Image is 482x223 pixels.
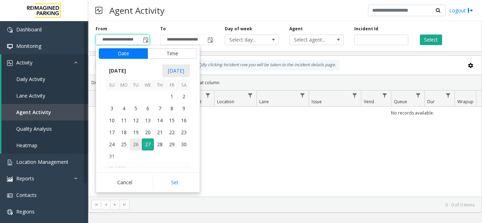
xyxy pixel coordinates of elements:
span: 16 [178,114,190,126]
span: Contacts [16,192,37,198]
span: Dur [427,99,435,105]
button: Cancel [99,175,151,190]
span: 9 [178,103,190,114]
td: Sunday, August 3, 2025 [106,103,118,114]
span: 22 [166,126,178,138]
th: [DATE] [106,162,190,174]
label: To [160,26,166,32]
span: Location Management [16,159,68,165]
th: Sa [178,80,190,91]
a: Lot Filter Menu [203,91,213,100]
td: Saturday, August 30, 2025 [178,138,190,150]
span: 17 [106,126,118,138]
span: Lane [259,99,269,105]
a: Issue Filter Menu [350,91,360,100]
span: Wrapup [457,99,474,105]
span: 14 [154,114,166,126]
a: Daily Activity [1,71,88,87]
span: 31 [106,150,118,162]
a: Logout [449,7,473,14]
span: 1 [166,91,178,103]
th: Mo [118,80,130,91]
td: Saturday, August 16, 2025 [178,114,190,126]
td: Sunday, August 24, 2025 [106,138,118,150]
h3: Agent Activity [106,2,168,19]
span: Daily Activity [16,76,45,82]
kendo-pager-info: 0 - 0 of 0 items [134,202,475,208]
label: From [96,26,107,32]
span: 25 [118,138,130,150]
span: 29 [166,138,178,150]
div: Data table [89,91,482,197]
a: Lane Activity [1,87,88,104]
td: Sunday, August 10, 2025 [106,114,118,126]
span: 10 [106,114,118,126]
img: pageIcon [95,2,102,19]
td: Wednesday, August 20, 2025 [142,126,154,138]
td: Friday, August 8, 2025 [166,103,178,114]
td: Saturday, August 9, 2025 [178,103,190,114]
img: 'icon' [7,44,13,49]
td: Sunday, August 31, 2025 [106,150,118,162]
span: 18 [118,126,130,138]
td: Thursday, August 28, 2025 [154,138,166,150]
span: 21 [154,126,166,138]
a: Queue Filter Menu [414,91,423,100]
span: Dashboard [16,26,42,33]
span: 5 [130,103,142,114]
td: Friday, August 1, 2025 [166,91,178,103]
a: Agent Activity [1,104,88,120]
button: Time tab [147,48,197,59]
span: 13 [142,114,154,126]
a: Quality Analysis [1,120,88,137]
a: Activity [1,54,88,71]
th: Tu [130,80,142,91]
span: 2 [178,91,190,103]
th: Su [106,80,118,91]
span: 11 [118,114,130,126]
td: Tuesday, August 5, 2025 [130,103,142,114]
img: 'icon' [7,193,13,198]
span: Issue [312,99,322,105]
button: Date tab [99,48,148,59]
span: 12 [130,114,142,126]
td: Tuesday, August 19, 2025 [130,126,142,138]
span: Lane Activity [16,92,45,99]
span: 6 [142,103,154,114]
span: 24 [106,138,118,150]
span: Select day... [225,35,268,45]
span: 7 [154,103,166,114]
span: Regions [16,208,35,215]
th: We [142,80,154,91]
td: Monday, August 25, 2025 [118,138,130,150]
td: Wednesday, August 27, 2025 [142,138,154,150]
span: 4 [118,103,130,114]
img: 'icon' [7,209,13,215]
label: Day of week [225,26,252,32]
a: Location Filter Menu [246,91,255,100]
span: Toggle popup [206,35,214,45]
th: Fr [166,80,178,91]
span: 23 [178,126,190,138]
span: Activity [16,59,32,66]
a: Dur Filter Menu [444,91,453,100]
span: Monitoring [16,43,41,49]
img: 'icon' [7,27,13,33]
span: Queue [394,99,407,105]
span: Toggle popup [141,35,149,45]
span: Heatmap [16,142,37,149]
td: Thursday, August 14, 2025 [154,114,166,126]
td: Tuesday, August 12, 2025 [130,114,142,126]
label: Agent [289,26,303,32]
td: Friday, August 22, 2025 [166,126,178,138]
span: 3 [106,103,118,114]
td: Saturday, August 2, 2025 [178,91,190,103]
td: Thursday, August 21, 2025 [154,126,166,138]
span: Agent Activity [16,109,51,116]
button: Select [420,35,442,45]
a: Vend Filter Menu [380,91,390,100]
td: Tuesday, August 26, 2025 [130,138,142,150]
span: 27 [142,138,154,150]
img: 'icon' [7,160,13,165]
td: Monday, August 4, 2025 [118,103,130,114]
